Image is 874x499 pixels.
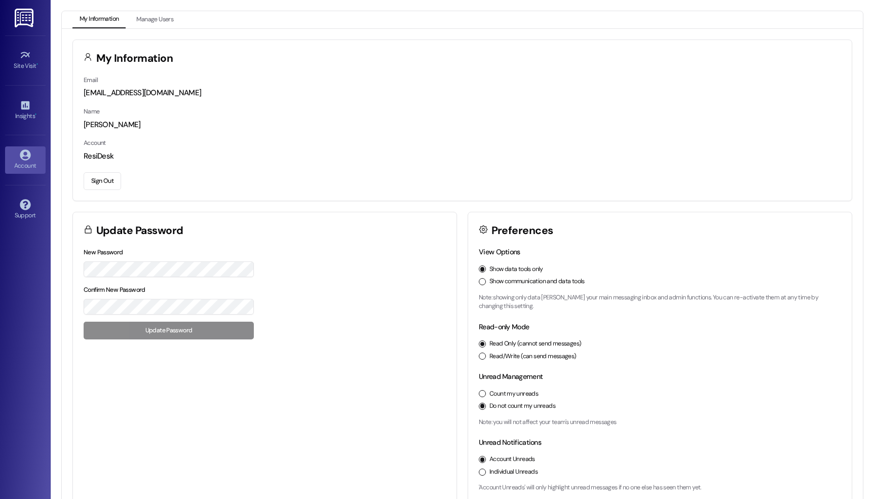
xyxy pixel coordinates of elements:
[72,11,126,28] button: My Information
[489,339,581,349] label: Read Only (cannot send messages)
[489,402,555,411] label: Do not count my unreads
[15,9,35,27] img: ResiDesk Logo
[5,146,46,174] a: Account
[489,390,538,399] label: Count my unreads
[84,139,106,147] label: Account
[84,88,841,98] div: [EMAIL_ADDRESS][DOMAIN_NAME]
[491,225,553,236] h3: Preferences
[5,97,46,124] a: Insights •
[36,61,38,68] span: •
[489,277,585,286] label: Show communication and data tools
[84,286,145,294] label: Confirm New Password
[96,225,183,236] h3: Update Password
[479,247,520,256] label: View Options
[129,11,180,28] button: Manage Users
[479,438,541,447] label: Unread Notifications
[479,293,841,311] p: Note: showing only data [PERSON_NAME] your main messaging inbox and admin functions. You can re-a...
[489,352,577,361] label: Read/Write (can send messages)
[84,151,841,162] div: ResiDesk
[84,120,841,130] div: [PERSON_NAME]
[5,47,46,74] a: Site Visit •
[84,76,98,84] label: Email
[489,265,543,274] label: Show data tools only
[489,455,535,464] label: Account Unreads
[479,483,841,492] p: 'Account Unreads' will only highlight unread messages if no one else has seen them yet.
[489,468,538,477] label: Individual Unreads
[35,111,36,118] span: •
[479,372,543,381] label: Unread Management
[479,418,841,427] p: Note: you will not affect your team's unread messages
[5,196,46,223] a: Support
[84,107,100,116] label: Name
[96,53,173,64] h3: My Information
[84,248,123,256] label: New Password
[84,172,121,190] button: Sign Out
[479,322,529,331] label: Read-only Mode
